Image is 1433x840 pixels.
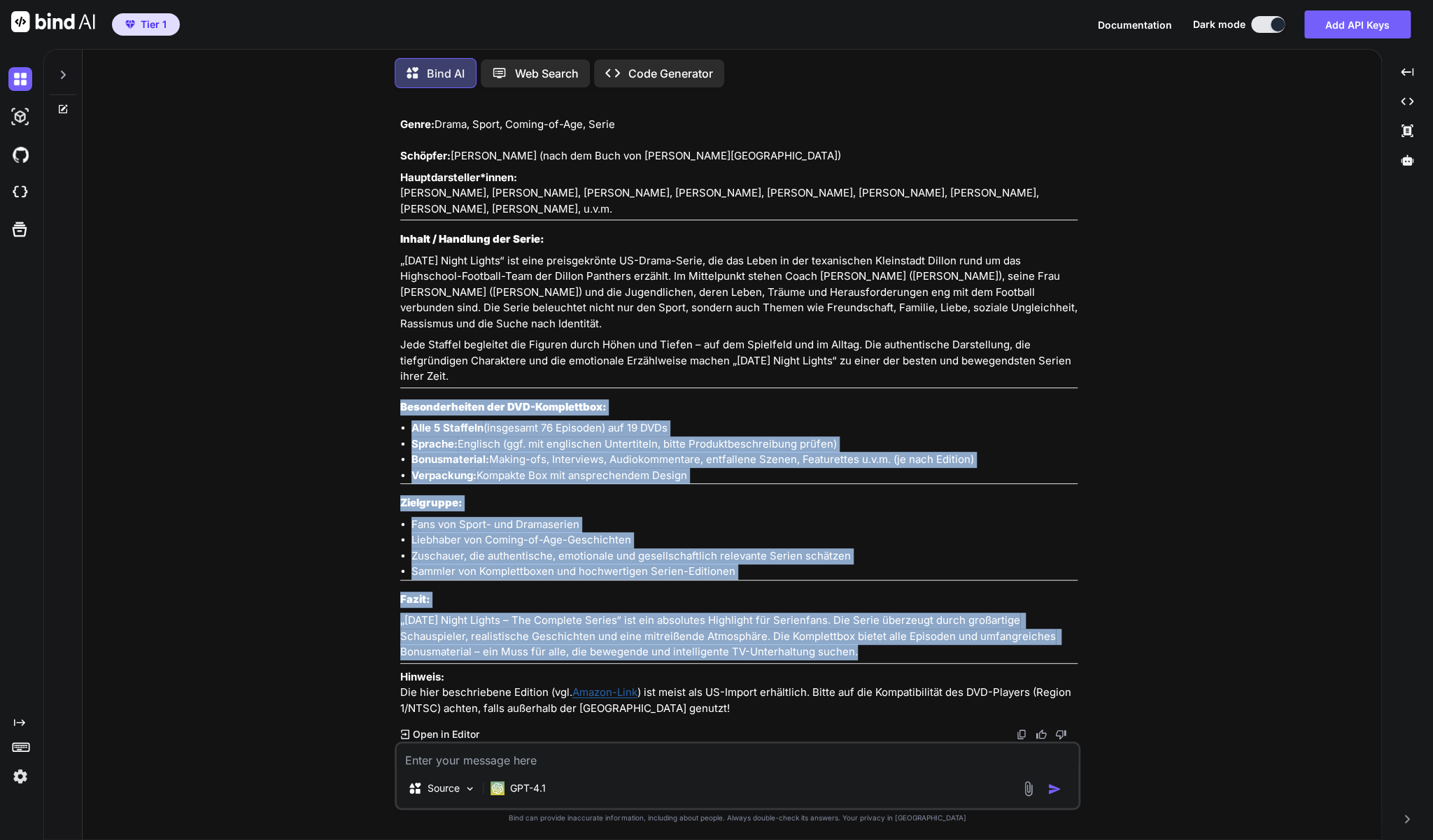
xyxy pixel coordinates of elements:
img: attachment [1020,781,1036,797]
strong: Schöpfer: [400,149,451,162]
p: [PERSON_NAME], [PERSON_NAME], [PERSON_NAME], [PERSON_NAME], [PERSON_NAME], [PERSON_NAME], [PERSON... [400,170,1078,218]
p: Bind can provide inaccurate information, including about people. Always double-check its answers.... [395,813,1080,823]
span: Tier 1 [141,17,167,31]
li: Making-ofs, Interviews, Audiokommentare, entfallene Szenen, Featurettes u.v.m. (je nach Edition) [411,452,1078,468]
strong: Hauptdarsteller*innen: [400,171,517,184]
p: [DATE] Night Lights [DATE]–[DATE] Drama, Sport, Coming-of-Age, Serie [PERSON_NAME] (nach dem Buch... [400,54,1078,164]
img: dislike [1055,729,1066,740]
strong: Inhalt / Handlung der Serie: [400,232,544,245]
p: Bind AI [427,65,465,82]
strong: Sprache: [411,437,458,450]
img: darkAi-studio [8,105,32,129]
img: settings [8,764,32,788]
button: Documentation [1098,17,1172,32]
p: Code Generator [628,65,713,82]
strong: Genre: [400,118,435,131]
span: Dark mode [1193,17,1245,31]
img: Pick Models [464,783,476,795]
li: (insgesamt 76 Episoden) auf 19 DVDs [411,420,1078,436]
p: Open in Editor [412,727,479,741]
span: Documentation [1098,19,1172,31]
p: „[DATE] Night Lights – The Complete Series“ ist ein absolutes Highlight für Serienfans. Die Serie... [400,613,1078,660]
p: Web Search [515,65,579,82]
img: githubDark [8,143,32,166]
img: like [1036,729,1047,740]
strong: Besonderheiten der DVD-Komplettbox: [400,400,607,413]
img: Bind AI [11,11,95,32]
strong: Verpackung: [411,469,477,482]
li: Englisch (ggf. mit englischen Untertiteln, bitte Produktbeschreibung prüfen) [411,436,1078,453]
p: Source [428,781,460,795]
button: Add API Keys [1304,10,1411,38]
p: Die hier beschriebene Edition (vgl. ) ist meist als US-Import erhältlich. Bitte auf die Kompatibi... [400,669,1078,717]
p: Jede Staffel begleitet die Figuren durch Höhen und Tiefen – auf dem Spielfeld und im Alltag. Die ... [400,337,1078,385]
strong: Bonusmaterial: [411,453,489,466]
strong: Alle 5 Staffeln [411,421,483,434]
button: premiumTier 1 [112,13,180,36]
img: cloudideIcon [8,180,32,204]
li: Zuschauer, die authentische, emotionale und gesellschaftlich relevante Serien schätzen [411,548,1078,564]
img: copy [1016,729,1027,740]
img: premium [125,20,135,29]
strong: Fazit: [400,592,430,606]
strong: Hinweis: [400,670,444,683]
li: Fans von Sport- und Dramaserien [411,517,1078,533]
img: icon [1047,782,1061,796]
li: Kompakte Box mit ansprechendem Design [411,468,1078,484]
a: Amazon-Link [572,685,637,699]
img: darkChat [8,67,32,91]
li: Liebhaber von Coming-of-Age-Geschichten [411,532,1078,548]
img: GPT-4.1 [490,781,504,795]
p: „[DATE] Night Lights“ ist eine preisgekrönte US-Drama-Serie, die das Leben in der texanischen Kle... [400,253,1078,332]
li: Sammler von Komplettboxen und hochwertigen Serien-Editionen [411,564,1078,580]
p: GPT-4.1 [510,781,546,795]
strong: Zielgruppe: [400,496,463,509]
